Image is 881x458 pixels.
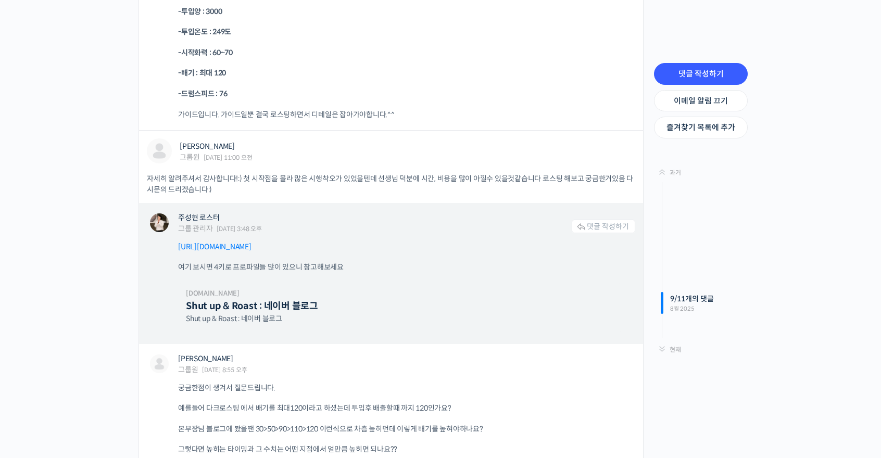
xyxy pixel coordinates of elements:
[670,294,674,303] span: 9
[178,403,625,414] p: 예를들어 다크로스팅 에서 배기를 최대120이라고 하셨는데 투입후 배출할때 까지 120인가요?
[147,354,172,373] a: "정재준"님 프로필 보기
[659,342,681,357] a: 현재
[134,330,200,356] a: 설정
[178,424,625,435] p: 본부장님 블로그에 봤을땐 30>50>90>110>120 이런식으로 차츰 높히던데 이렇게 배기를 높혀야하나요?
[178,354,233,363] a: [PERSON_NAME]
[204,155,252,161] span: [DATE] 11:00 오전
[147,138,172,163] a: "정재준"님 프로필 보기
[587,222,629,231] span: 댓글 작성하기
[178,225,213,232] div: 그룹 관리자
[677,294,685,303] span: 11
[659,166,748,180] a: 과거
[178,27,231,36] b: -투입온도 : 249도
[572,220,635,233] a: 댓글 작성하기
[178,89,227,98] b: -드럼스피드 : 76
[178,213,219,222] a: 주성현 로스터
[670,306,748,312] span: 8월 2025
[654,117,748,138] a: 즐겨찾기 목록에 추가
[186,300,318,312] a: Shut up & Roast : 네이버 블로그
[178,110,625,120] p: 가이드입니다. 가이드일뿐 결국 로스팅하면서 디테일은 잡아가야합니다.^^
[178,7,222,16] b: -투입양 : 3000
[180,154,199,161] div: 그룹원
[178,242,251,251] a: [URL][DOMAIN_NAME]
[202,367,247,373] span: [DATE] 8:55 오후
[178,383,625,393] p: 궁금한점이 생겨서 질문드립니다.
[662,292,748,314] div: / 개의 댓글
[178,366,198,373] div: 그룹원
[217,226,261,232] span: [DATE] 3:48 오후
[178,262,625,273] p: 여기 보시면 4키로 프로파일들 많이 있으니 참고해보세요
[178,68,226,78] b: -배기 : 최대 120
[654,63,748,85] a: 댓글 작성하기
[180,142,235,151] a: [PERSON_NAME]
[3,330,69,356] a: 홈
[147,173,635,195] p: 자세히 알려주셔서 감사합니다!:) 첫 시작점을 몰라 많은 시행착오가 있었을텐데 선생님 덕분에 시간, 비용을 많이 아낄수 있을것같습니다 로스팅 해보고 궁금한거있음 다시문의 드리...
[147,213,172,232] a: "주성현 로스터"님 프로필 보기
[161,346,173,354] span: 설정
[69,330,134,356] a: 대화
[95,346,108,354] span: 대화
[670,346,681,353] span: 현재
[654,90,748,112] a: 이메일 알림 끄기
[178,444,625,455] p: 그렇다면 높히는 타이밍과 그 수치는 어떤 지점에서 얼만큼 높히면 되나요??
[33,346,39,354] span: 홈
[670,169,681,176] span: 과거
[178,48,233,57] b: -시작화력 : 60~70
